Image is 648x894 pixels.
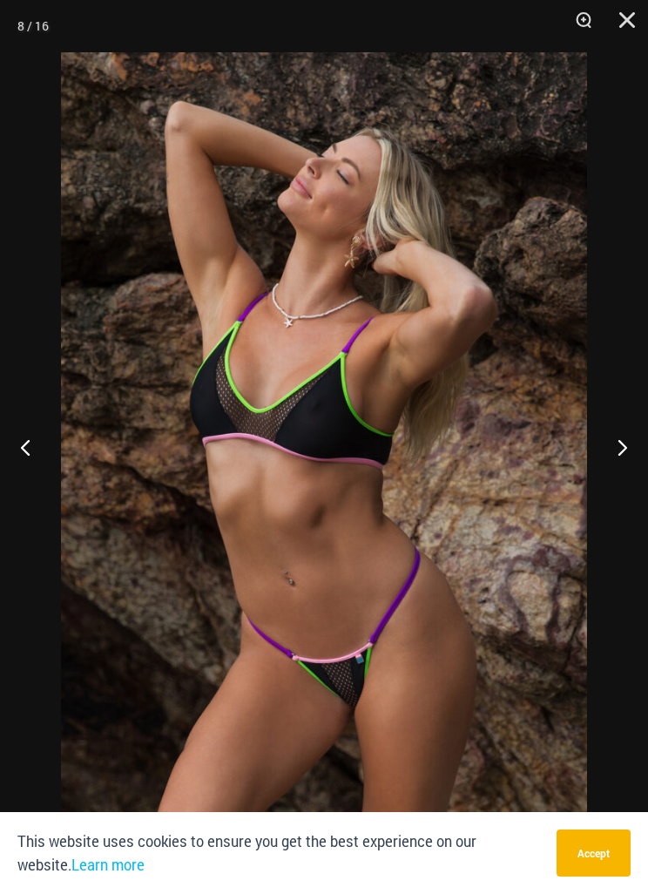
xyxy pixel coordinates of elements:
button: Accept [557,830,631,877]
img: Reckless Neon Crush Black Neon 349 Crop Top 466 Thong 03 [61,52,587,842]
button: Next [583,403,648,491]
div: 8 / 16 [17,13,49,39]
p: This website uses cookies to ensure you get the best experience on our website. [17,830,543,877]
a: Learn more [71,856,145,874]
